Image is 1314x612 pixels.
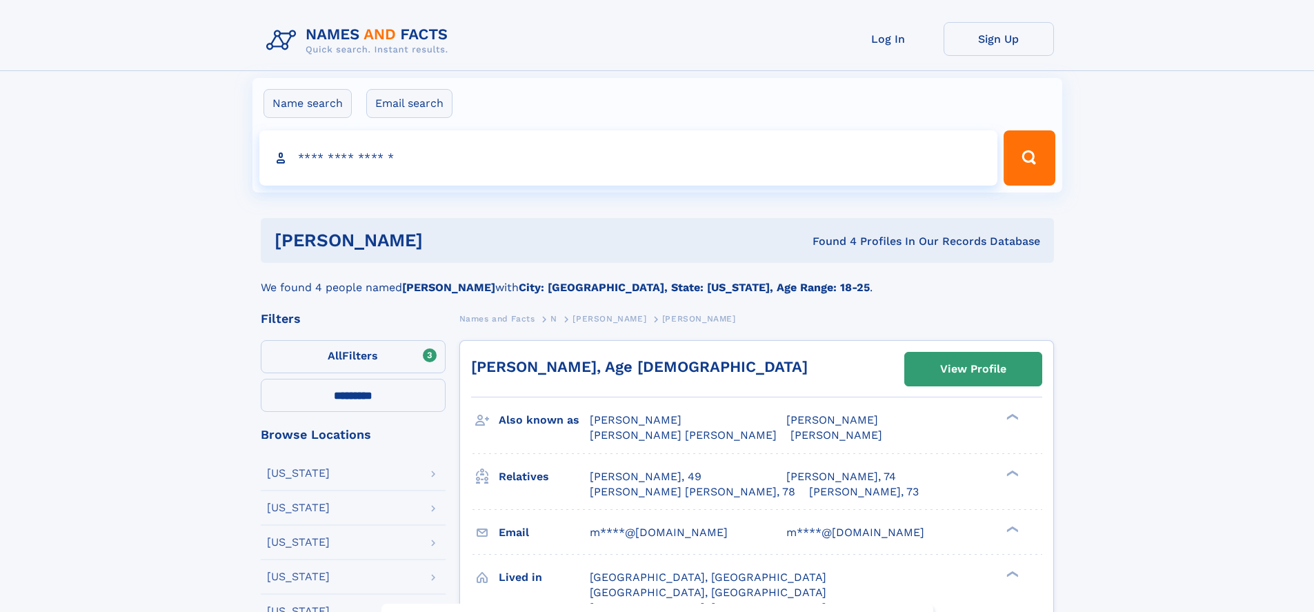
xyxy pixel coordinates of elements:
[590,413,681,426] span: [PERSON_NAME]
[261,428,446,441] div: Browse Locations
[261,340,446,373] label: Filters
[267,571,330,582] div: [US_STATE]
[259,130,998,186] input: search input
[809,484,919,500] a: [PERSON_NAME], 73
[519,281,870,294] b: City: [GEOGRAPHIC_DATA], State: [US_STATE], Age Range: 18-25
[1004,130,1055,186] button: Search Button
[1003,468,1019,477] div: ❯
[944,22,1054,56] a: Sign Up
[662,314,736,324] span: [PERSON_NAME]
[402,281,495,294] b: [PERSON_NAME]
[267,502,330,513] div: [US_STATE]
[499,521,590,544] h3: Email
[786,413,878,426] span: [PERSON_NAME]
[261,22,459,59] img: Logo Names and Facts
[550,314,557,324] span: N
[573,310,646,327] a: [PERSON_NAME]
[590,469,701,484] a: [PERSON_NAME], 49
[471,358,808,375] a: [PERSON_NAME], Age [DEMOGRAPHIC_DATA]
[366,89,452,118] label: Email search
[499,566,590,589] h3: Lived in
[573,314,646,324] span: [PERSON_NAME]
[267,537,330,548] div: [US_STATE]
[1003,569,1019,578] div: ❯
[275,232,618,249] h1: [PERSON_NAME]
[905,353,1042,386] a: View Profile
[328,349,342,362] span: All
[833,22,944,56] a: Log In
[617,234,1040,249] div: Found 4 Profiles In Our Records Database
[590,428,777,442] span: [PERSON_NAME] [PERSON_NAME]
[267,468,330,479] div: [US_STATE]
[940,353,1006,385] div: View Profile
[590,571,826,584] span: [GEOGRAPHIC_DATA], [GEOGRAPHIC_DATA]
[261,263,1054,296] div: We found 4 people named with .
[499,465,590,488] h3: Relatives
[590,484,795,500] a: [PERSON_NAME] [PERSON_NAME], 78
[1003,524,1019,533] div: ❯
[786,469,896,484] a: [PERSON_NAME], 74
[590,586,826,599] span: [GEOGRAPHIC_DATA], [GEOGRAPHIC_DATA]
[459,310,535,327] a: Names and Facts
[550,310,557,327] a: N
[263,89,352,118] label: Name search
[499,408,590,432] h3: Also known as
[261,313,446,325] div: Filters
[1003,413,1019,422] div: ❯
[790,428,882,442] span: [PERSON_NAME]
